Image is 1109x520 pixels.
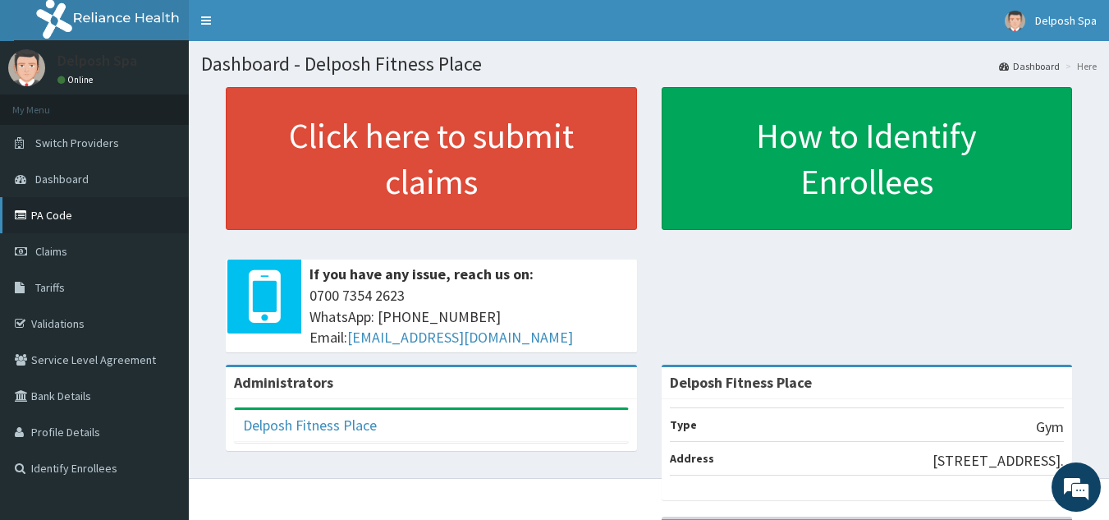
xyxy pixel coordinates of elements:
[95,155,227,321] span: We're online!
[309,285,629,348] span: 0700 7354 2623 WhatsApp: [PHONE_NUMBER] Email:
[1005,11,1025,31] img: User Image
[933,450,1064,472] p: [STREET_ADDRESS].
[662,87,1073,230] a: How to Identify Enrollees
[234,373,333,392] b: Administrators
[57,74,97,85] a: Online
[30,82,66,123] img: d_794563401_company_1708531726252_794563401
[1061,59,1097,73] li: Here
[35,280,65,295] span: Tariffs
[8,49,45,86] img: User Image
[8,346,313,403] textarea: Type your message and hit 'Enter'
[1035,13,1097,28] span: Delposh Spa
[85,92,276,113] div: Chat with us now
[35,244,67,259] span: Claims
[201,53,1097,75] h1: Dashboard - Delposh Fitness Place
[670,417,697,432] b: Type
[309,265,534,283] b: If you have any issue, reach us on:
[1036,416,1064,438] p: Gym
[35,172,89,186] span: Dashboard
[347,328,573,347] a: [EMAIL_ADDRESS][DOMAIN_NAME]
[999,59,1060,73] a: Dashboard
[670,451,714,466] b: Address
[226,87,637,230] a: Click here to submit claims
[57,53,137,68] p: Delposh Spa
[670,373,812,392] strong: Delposh Fitness Place
[269,8,309,48] div: Minimize live chat window
[35,136,119,150] span: Switch Providers
[243,416,377,435] a: Delposh Fitness Place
